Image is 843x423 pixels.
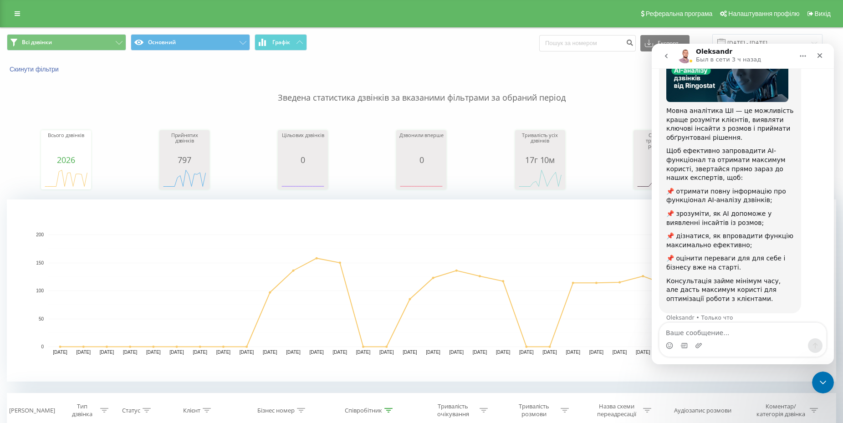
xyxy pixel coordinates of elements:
[77,350,91,355] text: [DATE]
[146,350,161,355] text: [DATE]
[356,350,371,355] text: [DATE]
[636,133,681,155] div: Середня тривалість розмови
[36,260,44,265] text: 150
[473,350,487,355] text: [DATE]
[15,188,142,206] div: 📌 дізнатися, як впровадити функцію максимально ефективно;
[728,10,799,17] span: Налаштування профілю
[41,344,44,349] text: 0
[43,133,89,155] div: Всього дзвінків
[517,155,563,164] div: 17г 10м
[754,403,807,418] div: Коментар/категорія дзвінка
[162,164,207,192] svg: A chart.
[255,34,307,51] button: Графік
[22,39,52,46] span: Всі дзвінки
[53,350,67,355] text: [DATE]
[429,403,477,418] div: Тривалість очікування
[280,133,326,155] div: Цільових дзвінків
[162,133,207,155] div: Прийнятих дзвінків
[636,164,681,192] svg: A chart.
[7,65,63,73] button: Скинути фільтри
[399,133,444,155] div: Дзвонили вперше
[257,407,295,414] div: Бізнес номер
[162,155,207,164] div: 797
[193,350,207,355] text: [DATE]
[519,350,534,355] text: [DATE]
[399,155,444,164] div: 0
[7,34,126,51] button: Всі дзвінки
[15,63,142,98] div: Мовна аналітика ШІ — це можливість краще розуміти клієнтів, виявляти ключові інсайти з розмов і п...
[517,164,563,192] svg: A chart.
[122,407,140,414] div: Статус
[7,74,836,104] p: Зведена статистика дзвінків за вказаними фільтрами за обраний період
[309,350,324,355] text: [DATE]
[640,35,690,51] button: Експорт
[539,35,636,51] input: Пошук за номером
[589,350,604,355] text: [DATE]
[43,155,89,164] div: 2026
[29,298,36,306] button: Средство выбора GIF-файла
[399,164,444,192] svg: A chart.
[345,407,382,414] div: Співробітник
[652,44,834,364] iframe: Intercom live chat
[240,350,254,355] text: [DATE]
[510,403,558,418] div: Тривалість розмови
[566,350,580,355] text: [DATE]
[812,372,834,393] iframe: Intercom live chat
[15,233,142,260] div: Консультація займе мінімум часу, але дасть максимум користі для оптимізації роботи з клієнтами.
[613,350,627,355] text: [DATE]
[15,143,142,161] div: 📌 отримати повну інформацію про функціонал AI-аналізу дзвінків;
[15,103,142,138] div: Щоб ефективно запровадити AI-функціонал та отримати максимум користі, звертайся прямо зараз до на...
[272,39,290,46] span: Графік
[674,407,731,414] div: Аудіозапис розмови
[263,350,277,355] text: [DATE]
[100,350,114,355] text: [DATE]
[36,288,44,293] text: 100
[403,350,417,355] text: [DATE]
[36,232,44,237] text: 200
[131,34,250,51] button: Основний
[39,316,44,321] text: 50
[216,350,231,355] text: [DATE]
[15,271,81,277] div: Oleksandr • Только что
[286,350,301,355] text: [DATE]
[123,350,138,355] text: [DATE]
[183,407,200,414] div: Клієнт
[280,164,326,192] svg: A chart.
[43,298,51,306] button: Добавить вложение
[646,10,713,17] span: Реферальна програма
[636,350,650,355] text: [DATE]
[15,210,142,228] div: 📌 оцінити переваги для для себе і бізнесу вже на старті.
[7,199,836,382] svg: A chart.
[67,403,98,418] div: Тип дзвінка
[8,279,174,295] textarea: Ваше сообщение...
[592,403,641,418] div: Назва схеми переадресації
[426,350,440,355] text: [DATE]
[333,350,347,355] text: [DATE]
[156,295,171,309] button: Отправить сообщение…
[636,155,681,164] div: 31с
[379,350,394,355] text: [DATE]
[43,164,89,192] svg: A chart.
[9,407,55,414] div: [PERSON_NAME]
[496,350,511,355] text: [DATE]
[815,10,831,17] span: Вихід
[517,133,563,155] div: Тривалість усіх дзвінків
[280,155,326,164] div: 0
[542,350,557,355] text: [DATE]
[15,166,142,183] div: 📌 зрозуміти, як АІ допоможе у виявленні інсайтів із розмов;
[450,350,464,355] text: [DATE]
[169,350,184,355] text: [DATE]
